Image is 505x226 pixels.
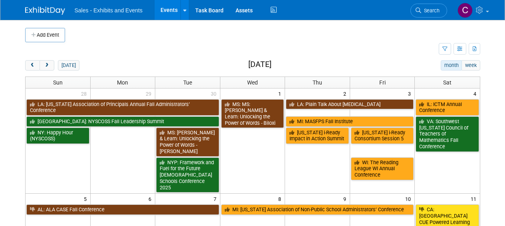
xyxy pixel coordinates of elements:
[26,128,89,144] a: NY: Happy Hour (NYSCOSS)
[221,99,284,128] a: MS: MS: [PERSON_NAME] & Learn: Unlocking the Power of Words - Biloxi
[421,8,440,14] span: Search
[407,88,414,98] span: 3
[457,3,473,18] img: Christine Lurz
[156,128,219,157] a: MS: [PERSON_NAME] & Learn: Unlocking the Power of Words - [PERSON_NAME]
[83,194,90,204] span: 5
[416,99,479,116] a: IL: ICTM Annual Conference
[343,88,350,98] span: 2
[25,60,40,71] button: prev
[75,7,143,14] span: Sales - Exhibits and Events
[80,88,90,98] span: 28
[247,79,258,86] span: Wed
[461,60,480,71] button: week
[470,194,480,204] span: 11
[443,79,452,86] span: Sat
[26,116,219,127] a: [GEOGRAPHIC_DATA]: NYSCOSS Fall Leadership Summit
[343,194,350,204] span: 9
[277,194,285,204] span: 8
[473,88,480,98] span: 4
[26,99,219,116] a: LA: [US_STATE] Association of Principals Annual Fall Administrators’ Conference
[117,79,128,86] span: Mon
[416,116,479,152] a: VA: Southwest [US_STATE] Council of Teachers of Mathematics Fall Conference
[351,157,414,180] a: WI: The Reading League WI Annual Conference
[410,4,447,18] a: Search
[351,128,414,144] a: [US_STATE] i-Ready Consortium Session 5
[183,79,192,86] span: Tue
[25,28,65,42] button: Add Event
[221,204,414,215] a: MI: [US_STATE] Association of Non-Public School Administrators’ Conference
[26,204,219,215] a: AL: ALA CASE Fall Conference
[25,7,65,15] img: ExhibitDay
[248,60,271,69] h2: [DATE]
[404,194,414,204] span: 10
[213,194,220,204] span: 7
[313,79,322,86] span: Thu
[53,79,63,86] span: Sun
[210,88,220,98] span: 30
[277,88,285,98] span: 1
[441,60,462,71] button: month
[379,79,386,86] span: Fri
[156,157,219,193] a: NYP: Framework and Fuel for the Future [DEMOGRAPHIC_DATA] Schools Conference 2025
[286,128,349,144] a: [US_STATE] i-Ready Impact in Action Summit
[286,99,414,110] a: LA: Plain Talk About [MEDICAL_DATA]
[58,60,79,71] button: [DATE]
[286,116,414,127] a: MI: MASFPS Fall Institute
[40,60,54,71] button: next
[148,194,155,204] span: 6
[145,88,155,98] span: 29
